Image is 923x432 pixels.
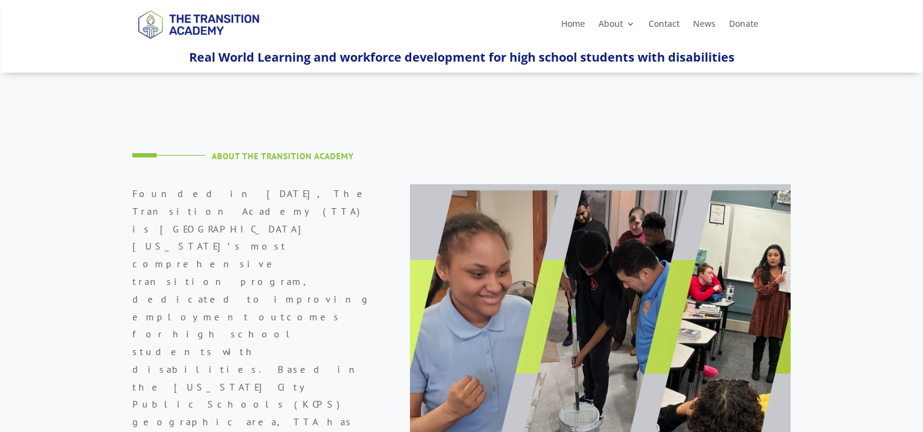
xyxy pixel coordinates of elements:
[132,2,264,46] img: TTA Brand_TTA Primary Logo_Horizontal_Light BG
[212,152,374,167] h4: About The Transition Academy
[189,49,734,65] span: Real World Learning and workforce development for high school students with disabilities
[693,20,716,33] a: News
[598,20,635,33] a: About
[729,20,758,33] a: Donate
[561,20,585,33] a: Home
[132,37,264,48] a: Logo-Noticias
[648,20,680,33] a: Contact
